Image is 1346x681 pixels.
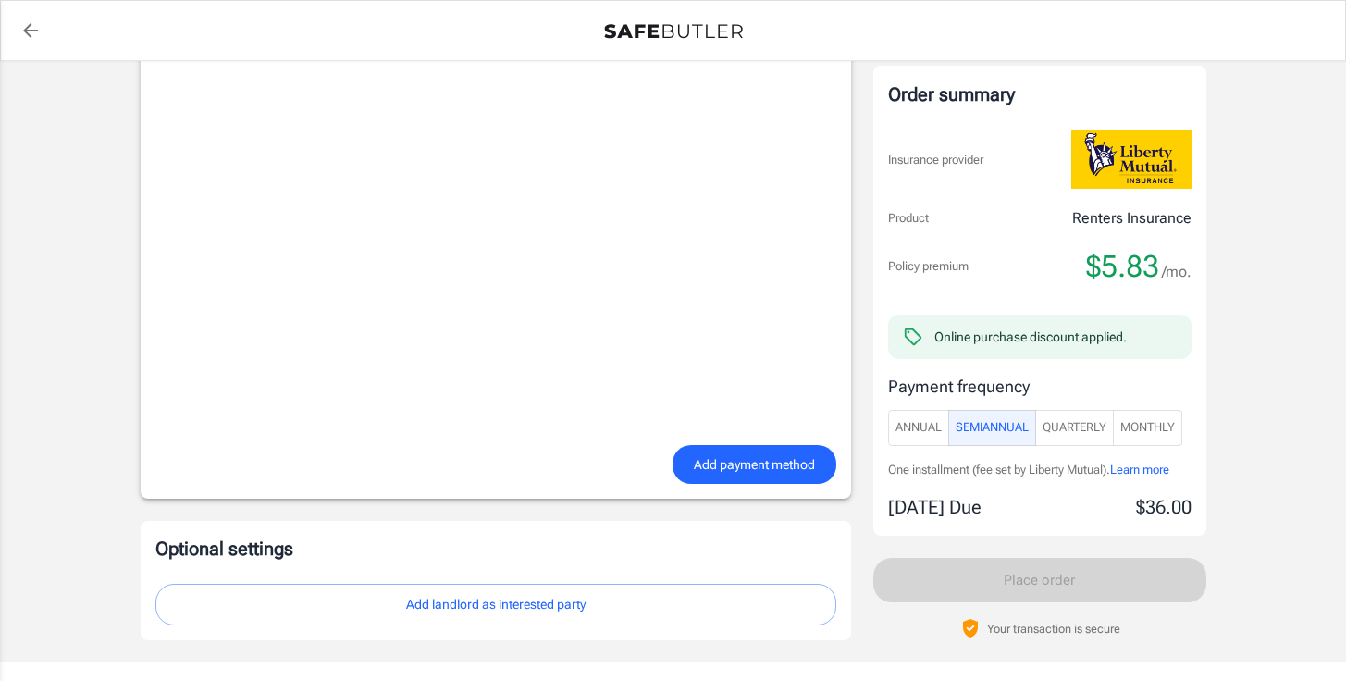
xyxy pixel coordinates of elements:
span: $5.83 [1086,248,1159,285]
button: Monthly [1113,410,1182,446]
p: Your transaction is secure [987,620,1120,638]
span: /mo. [1162,259,1192,285]
p: [DATE] Due [888,493,982,521]
button: Annual [888,410,949,446]
button: Quarterly [1035,410,1114,446]
span: Quarterly [1043,417,1106,439]
button: SemiAnnual [948,410,1036,446]
button: Add payment method [673,445,836,485]
p: Product [888,209,929,228]
p: Optional settings [155,536,836,562]
p: Policy premium [888,257,969,276]
div: Order summary [888,80,1192,108]
button: Add landlord as interested party [155,584,836,625]
span: Add payment method [694,453,815,477]
p: $36.00 [1136,493,1192,521]
img: Back to quotes [604,24,743,39]
span: Learn more [1110,463,1169,477]
span: One installment (fee set by Liberty Mutual). [888,463,1110,477]
span: Monthly [1120,417,1175,439]
span: Annual [895,417,942,439]
span: SemiAnnual [956,417,1029,439]
p: Insurance provider [888,151,983,169]
p: Renters Insurance [1072,207,1192,229]
img: Liberty Mutual [1071,130,1192,189]
div: Online purchase discount applied. [934,328,1127,346]
a: back to quotes [12,12,49,49]
p: Payment frequency [888,374,1192,399]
